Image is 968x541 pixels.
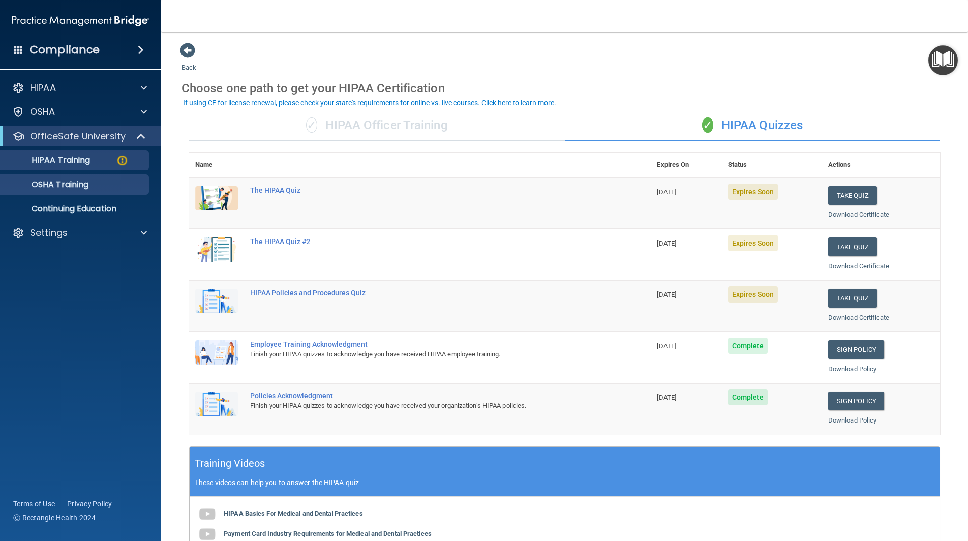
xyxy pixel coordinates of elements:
p: OfficeSafe University [30,130,126,142]
div: Finish your HIPAA quizzes to acknowledge you have received your organization’s HIPAA policies. [250,400,600,412]
p: Settings [30,227,68,239]
th: Actions [822,153,940,177]
span: [DATE] [657,239,676,247]
a: HIPAA [12,82,147,94]
span: [DATE] [657,291,676,298]
a: OfficeSafe University [12,130,146,142]
p: OSHA Training [7,179,88,190]
div: Choose one path to get your HIPAA Certification [181,74,948,103]
a: Download Certificate [828,262,889,270]
button: If using CE for license renewal, please check your state's requirements for online vs. live cours... [181,98,558,108]
span: Complete [728,338,768,354]
span: Complete [728,389,768,405]
th: Name [189,153,244,177]
div: Policies Acknowledgment [250,392,600,400]
span: [DATE] [657,188,676,196]
button: Open Resource Center [928,45,958,75]
div: If using CE for license renewal, please check your state's requirements for online vs. live cours... [183,99,556,106]
b: Payment Card Industry Requirements for Medical and Dental Practices [224,530,432,537]
button: Take Quiz [828,289,877,308]
a: OSHA [12,106,147,118]
a: Download Certificate [828,314,889,321]
span: Ⓒ Rectangle Health 2024 [13,513,96,523]
h5: Training Videos [195,455,265,472]
button: Take Quiz [828,186,877,205]
div: HIPAA Quizzes [565,110,940,141]
a: Back [181,51,196,71]
th: Status [722,153,822,177]
img: warning-circle.0cc9ac19.png [116,154,129,167]
p: Continuing Education [7,204,144,214]
a: Download Policy [828,365,877,373]
p: HIPAA Training [7,155,90,165]
span: Expires Soon [728,184,778,200]
span: Expires Soon [728,235,778,251]
img: gray_youtube_icon.38fcd6cc.png [197,504,217,524]
p: These videos can help you to answer the HIPAA quiz [195,478,935,487]
button: Take Quiz [828,237,877,256]
th: Expires On [651,153,721,177]
div: Employee Training Acknowledgment [250,340,600,348]
p: OSHA [30,106,55,118]
span: Expires Soon [728,286,778,303]
h4: Compliance [30,43,100,57]
p: HIPAA [30,82,56,94]
span: ✓ [306,117,317,133]
div: HIPAA Policies and Procedures Quiz [250,289,600,297]
a: Download Policy [828,416,877,424]
span: ✓ [702,117,713,133]
a: Terms of Use [13,499,55,509]
img: PMB logo [12,11,149,31]
a: Privacy Policy [67,499,112,509]
span: [DATE] [657,394,676,401]
b: HIPAA Basics For Medical and Dental Practices [224,510,363,517]
div: HIPAA Officer Training [189,110,565,141]
div: The HIPAA Quiz #2 [250,237,600,246]
div: The HIPAA Quiz [250,186,600,194]
a: Sign Policy [828,340,884,359]
span: [DATE] [657,342,676,350]
iframe: Drift Widget Chat Controller [918,471,956,510]
div: Finish your HIPAA quizzes to acknowledge you have received HIPAA employee training. [250,348,600,360]
a: Download Certificate [828,211,889,218]
a: Settings [12,227,147,239]
a: Sign Policy [828,392,884,410]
